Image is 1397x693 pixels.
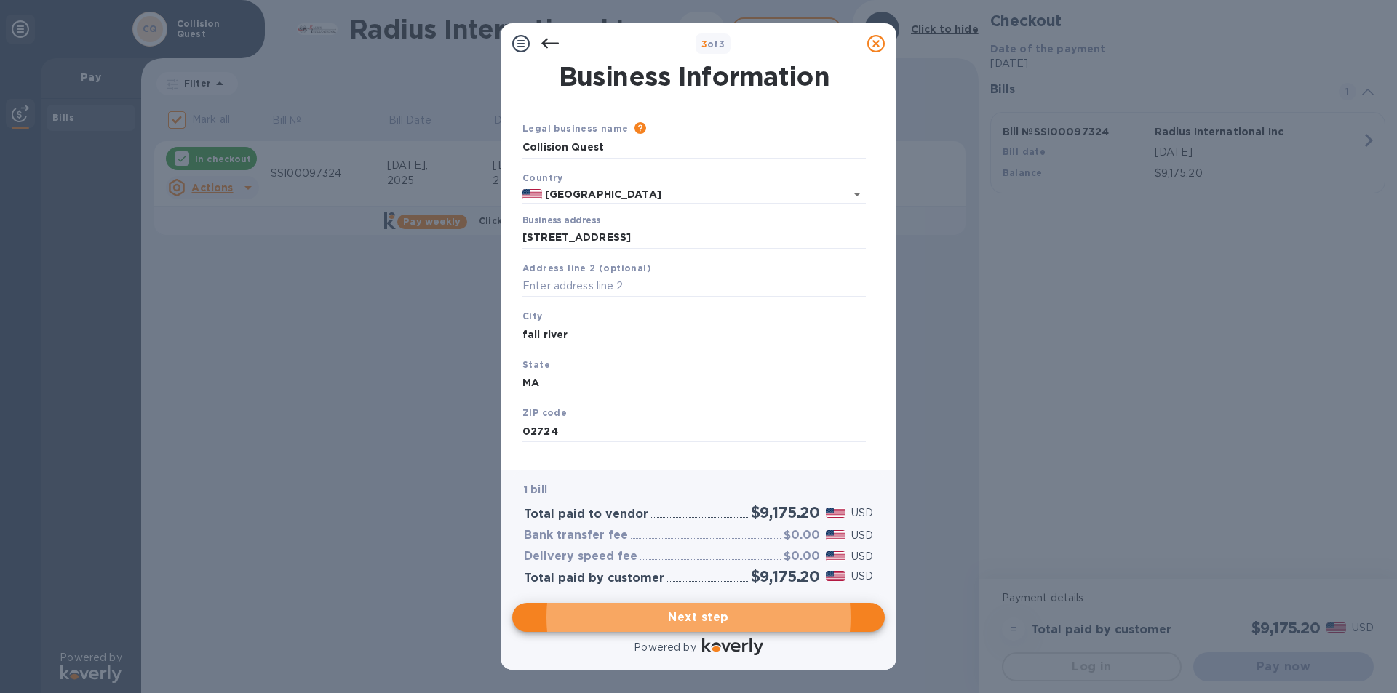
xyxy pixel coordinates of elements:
h3: $0.00 [784,529,820,542]
h3: Total paid to vendor [524,508,648,521]
input: Enter address [522,227,866,249]
b: ZIP code [522,407,567,418]
h1: Business Information [520,61,869,92]
p: Powered by [634,640,696,655]
span: 3 [701,39,707,49]
b: City [522,311,543,321]
img: USD [826,530,845,540]
img: US [522,189,542,199]
img: USD [826,508,845,518]
p: USD [851,528,873,543]
p: USD [851,569,873,584]
h2: $9,175.20 [751,503,820,521]
input: Enter ZIP code [522,420,866,442]
img: Logo [702,638,763,655]
p: USD [851,549,873,564]
b: Country [522,172,563,183]
h3: Delivery speed fee [524,550,637,564]
h2: $9,175.20 [751,567,820,585]
b: State [522,359,550,370]
h3: Bank transfer fee [524,529,628,542]
p: USD [851,505,873,521]
button: Open [847,184,867,204]
b: 1 bill [524,484,547,495]
b: Legal business name [522,123,629,134]
input: Enter state [522,372,866,394]
h3: Total paid by customer [524,572,664,585]
input: Enter city [522,324,866,345]
label: Business address [522,217,600,225]
input: Select country [542,185,825,204]
b: Address line 2 (optional) [522,263,651,273]
span: Next step [524,609,873,626]
img: USD [826,571,845,581]
img: USD [826,551,845,561]
h3: $0.00 [784,550,820,564]
input: Enter address line 2 [522,276,866,297]
button: Next step [512,603,885,632]
b: of 3 [701,39,725,49]
input: Enter legal business name [522,137,866,159]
